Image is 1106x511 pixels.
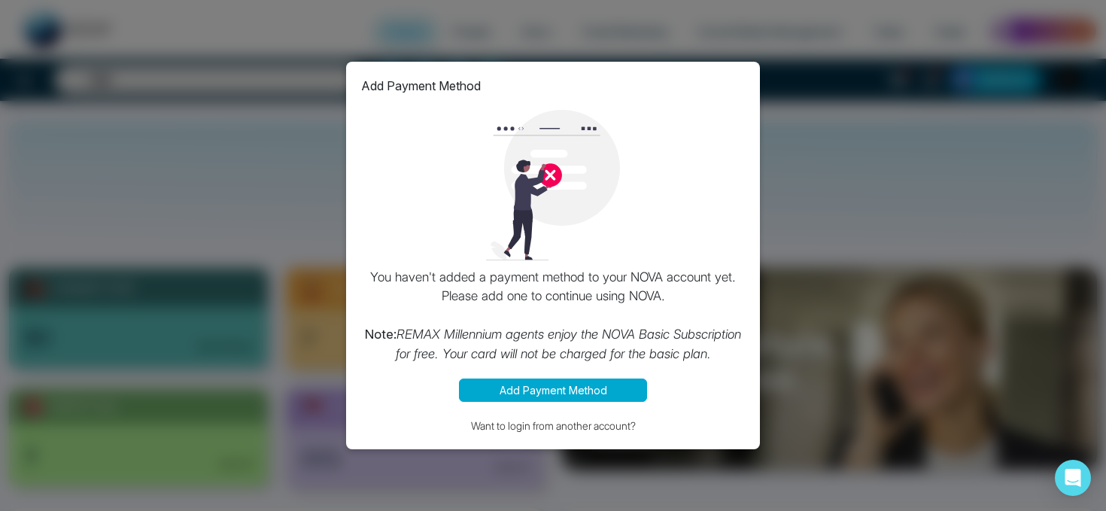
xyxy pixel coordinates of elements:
p: You haven't added a payment method to your NOVA account yet. Please add one to continue using NOVA. [361,268,745,364]
strong: Note: [365,327,397,342]
button: Add Payment Method [459,379,647,402]
img: loading [478,110,628,260]
i: REMAX Millennium agents enjoy the NOVA Basic Subscription for free. Your card will not be charged... [396,327,742,361]
div: Open Intercom Messenger [1055,460,1091,496]
button: Want to login from another account? [361,417,745,434]
p: Add Payment Method [361,77,481,95]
